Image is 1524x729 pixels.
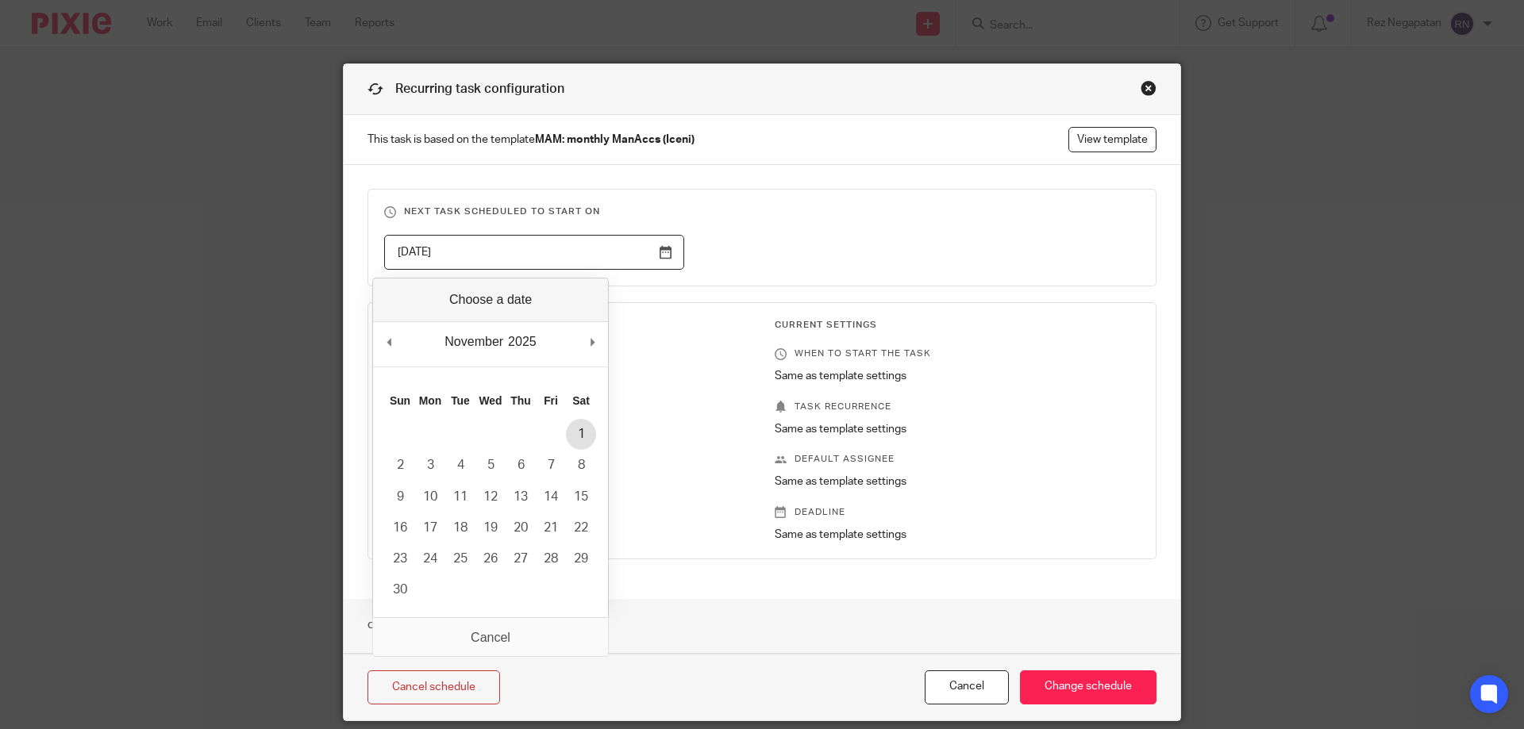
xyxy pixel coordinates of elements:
[566,482,596,512] button: 15
[506,543,536,574] button: 27
[384,235,684,270] input: Use the arrow keys to pick a date
[510,394,530,407] abbr: Thursday
[1141,80,1156,96] div: Close this dialog window
[385,450,415,481] button: 2
[385,482,415,512] button: 9
[775,474,1140,489] p: Same as template settings
[572,394,590,407] abbr: Saturday
[445,543,475,574] button: 25
[475,512,506,543] button: 19
[536,482,566,512] button: 14
[775,319,1140,332] h3: Current Settings
[544,394,558,407] abbr: Friday
[775,453,1140,466] p: Default assignee
[506,450,536,481] button: 6
[415,450,445,481] button: 3
[475,482,506,512] button: 12
[475,450,506,481] button: 5
[1020,670,1156,704] input: Change schedule
[584,330,600,354] button: Next Month
[368,80,564,98] h1: Recurring task configuration
[536,450,566,481] button: 7
[506,512,536,543] button: 20
[566,512,596,543] button: 22
[368,670,500,704] a: Cancel schedule
[775,401,1140,413] p: Task recurrence
[506,330,539,354] div: 2025
[475,543,506,574] button: 26
[415,512,445,543] button: 17
[385,543,415,574] button: 23
[385,512,415,543] button: 16
[566,450,596,481] button: 8
[506,482,536,512] button: 13
[775,421,1140,437] p: Same as template settings
[368,615,561,637] h1: Override Template Settings
[536,543,566,574] button: 28
[775,368,1140,384] p: Same as template settings
[775,506,1140,519] p: Deadline
[385,574,415,605] button: 30
[566,543,596,574] button: 29
[775,347,1140,360] p: When to start the task
[415,482,445,512] button: 10
[445,482,475,512] button: 11
[925,670,1009,704] button: Cancel
[566,419,596,450] button: 1
[384,205,1140,218] h3: Next task scheduled to start on
[415,543,445,574] button: 24
[536,512,566,543] button: 21
[479,394,502,407] abbr: Wednesday
[445,512,475,543] button: 18
[445,450,475,481] button: 4
[451,394,470,407] abbr: Tuesday
[368,132,695,148] span: This task is based on the template
[419,394,441,407] abbr: Monday
[535,134,695,145] strong: MAM: monthly ManAccs (Iceni)
[442,330,506,354] div: November
[1068,127,1156,152] a: View template
[775,527,1140,543] p: Same as template settings
[381,330,397,354] button: Previous Month
[390,394,410,407] abbr: Sunday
